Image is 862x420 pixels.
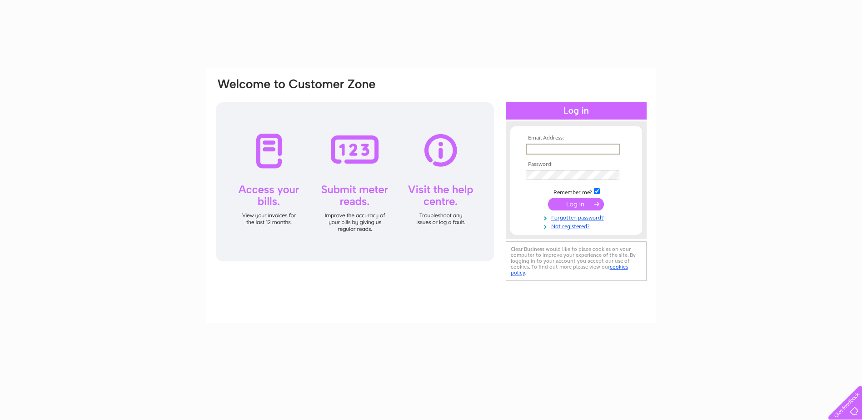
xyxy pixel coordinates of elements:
input: Submit [548,198,604,210]
td: Remember me? [523,187,629,196]
div: Clear Business would like to place cookies on your computer to improve your experience of the sit... [506,241,647,281]
th: Email Address: [523,135,629,141]
a: Not registered? [526,221,629,230]
a: cookies policy [511,264,628,276]
a: Forgotten password? [526,213,629,221]
th: Password: [523,161,629,168]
